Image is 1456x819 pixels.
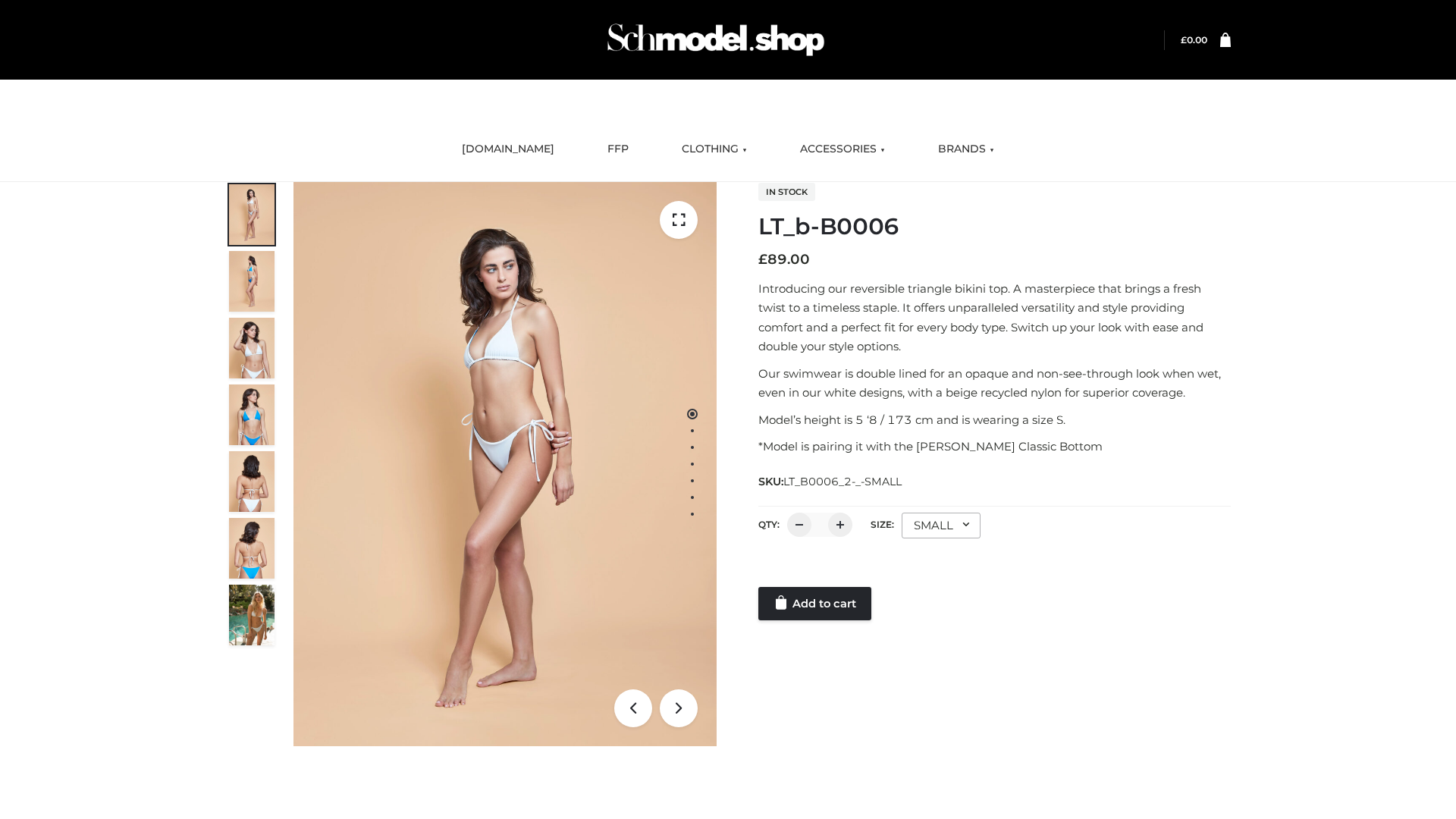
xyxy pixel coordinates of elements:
[229,451,275,512] img: ArielClassicBikiniTop_CloudNine_AzureSky_OW114ECO_7-scaled.jpg
[229,184,275,245] img: ArielClassicBikiniTop_CloudNine_AzureSky_OW114ECO_1-scaled.jpg
[229,384,275,445] img: ArielClassicBikiniTop_CloudNine_AzureSky_OW114ECO_4-scaled.jpg
[789,133,896,166] a: ACCESSORIES
[927,133,1006,166] a: BRANDS
[293,182,717,746] img: ArielClassicBikiniTop_CloudNine_AzureSky_OW114ECO_1
[229,585,275,645] img: Arieltop_CloudNine_AzureSky2.jpg
[229,251,275,312] img: ArielClassicBikiniTop_CloudNine_AzureSky_OW114ECO_2-scaled.jpg
[229,318,275,378] img: ArielClassicBikiniTop_CloudNine_AzureSky_OW114ECO_3-scaled.jpg
[871,519,894,530] label: Size:
[1181,34,1187,45] span: £
[1181,34,1207,45] bdi: 0.00
[602,10,830,70] img: Schmodel Admin 964
[758,437,1231,457] p: *Model is pairing it with the [PERSON_NAME] Classic Bottom
[758,587,871,620] a: Add to cart
[758,410,1231,430] p: Model’s height is 5 ‘8 / 173 cm and is wearing a size S.
[1181,34,1207,45] a: £0.00
[670,133,758,166] a: CLOTHING
[758,279,1231,356] p: Introducing our reversible triangle bikini top. A masterpiece that brings a fresh twist to a time...
[902,513,981,538] div: SMALL
[783,475,902,488] span: LT_B0006_2-_-SMALL
[758,213,1231,240] h1: LT_b-B0006
[758,251,767,268] span: £
[596,133,640,166] a: FFP
[758,519,780,530] label: QTY:
[758,183,815,201] span: In stock
[758,364,1231,403] p: Our swimwear is double lined for an opaque and non-see-through look when wet, even in our white d...
[758,251,810,268] bdi: 89.00
[758,472,903,491] span: SKU:
[450,133,566,166] a: [DOMAIN_NAME]
[229,518,275,579] img: ArielClassicBikiniTop_CloudNine_AzureSky_OW114ECO_8-scaled.jpg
